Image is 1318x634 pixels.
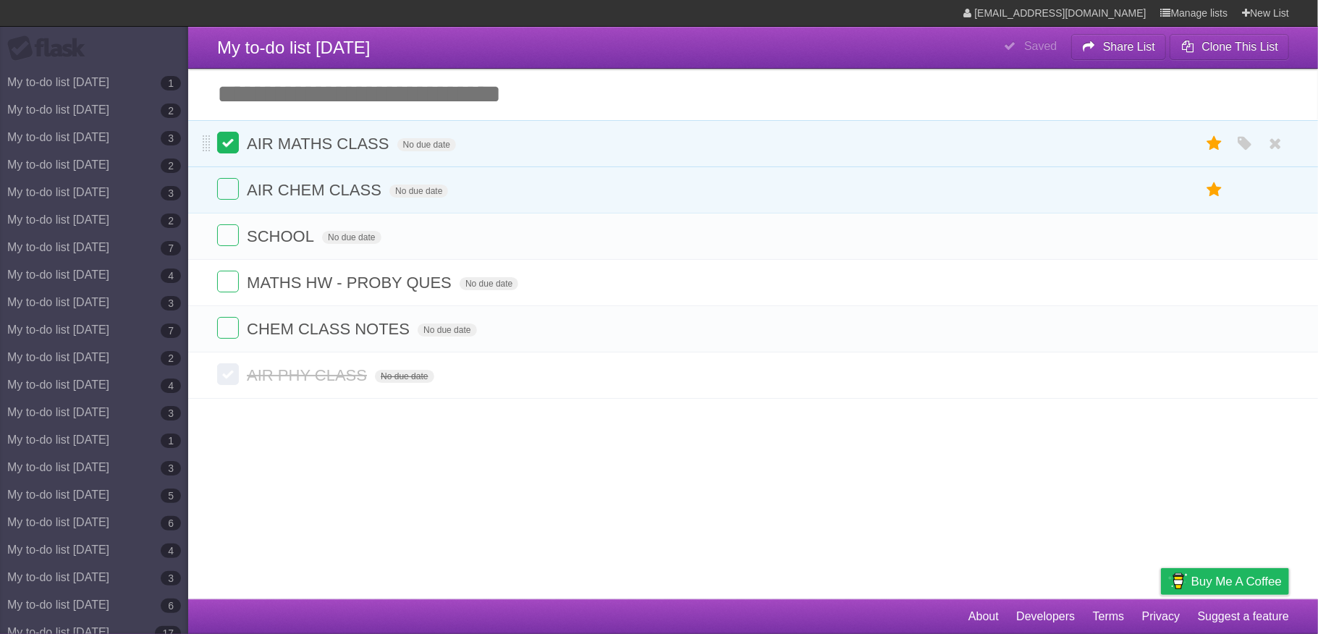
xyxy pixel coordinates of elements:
span: AIR MATHS CLASS [247,135,392,153]
label: Done [217,317,239,339]
span: SCHOOL [247,227,318,245]
label: Done [217,178,239,200]
b: 4 [161,379,181,393]
span: No due date [389,185,448,198]
b: 4 [161,544,181,558]
label: Done [217,363,239,385]
a: About [968,603,999,630]
span: No due date [375,370,434,383]
b: 2 [161,158,181,173]
label: Star task [1201,178,1228,202]
button: Clone This List [1170,34,1289,60]
b: 7 [161,241,181,255]
b: 3 [161,186,181,200]
span: AIR PHY CLASS [247,366,371,384]
b: 3 [161,461,181,475]
span: My to-do list [DATE] [217,38,371,57]
b: Share List [1103,41,1155,53]
span: CHEM CLASS NOTES [247,320,413,338]
button: Share List [1071,34,1167,60]
a: Developers [1016,603,1075,630]
b: Clone This List [1201,41,1278,53]
label: Star task [1201,132,1228,156]
b: 3 [161,131,181,145]
b: 2 [161,103,181,118]
label: Done [217,271,239,292]
b: 7 [161,324,181,338]
a: Buy me a coffee [1161,568,1289,595]
b: 4 [161,269,181,283]
span: Buy me a coffee [1191,569,1282,594]
b: 3 [161,406,181,420]
b: 2 [161,351,181,365]
a: Privacy [1142,603,1180,630]
b: 2 [161,214,181,228]
label: Done [217,132,239,153]
span: AIR CHEM CLASS [247,181,385,199]
b: Saved [1024,40,1057,52]
span: No due date [418,324,476,337]
b: 6 [161,599,181,613]
label: Done [217,224,239,246]
span: No due date [460,277,518,290]
b: 3 [161,571,181,586]
div: Flask [7,35,94,62]
img: Buy me a coffee [1168,569,1188,593]
b: 5 [161,489,181,503]
b: 1 [161,434,181,448]
a: Suggest a feature [1198,603,1289,630]
span: No due date [322,231,381,244]
b: 6 [161,516,181,531]
b: 3 [161,296,181,310]
span: No due date [397,138,456,151]
span: MATHS HW - PROBY QUES [247,274,455,292]
b: 1 [161,76,181,90]
a: Terms [1093,603,1125,630]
